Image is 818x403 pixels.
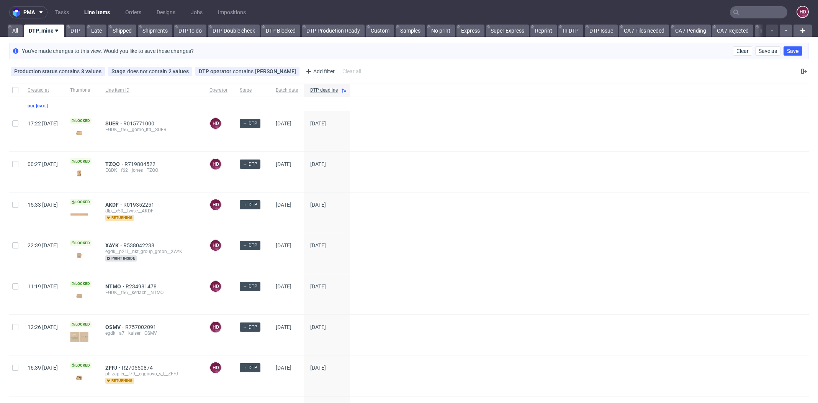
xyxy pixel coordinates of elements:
figcaption: HD [210,118,221,129]
a: Impositions [213,6,250,18]
div: Add filter [303,65,336,77]
span: Locked [70,199,92,205]
button: Clear [733,46,752,56]
img: version_two_editor_design.png [70,332,88,342]
span: [DATE] [276,202,291,208]
span: Operator [209,87,227,94]
span: Save as [759,48,777,54]
a: R757002091 [125,324,158,330]
span: Locked [70,240,92,246]
a: Designs [152,6,180,18]
img: version_two_editor_design [70,213,88,216]
span: R015771000 [123,120,156,127]
a: CA / Files needed [619,25,669,37]
span: 17:22 [DATE] [28,120,58,127]
p: You've made changes to this view. Would you like to save these changes? [22,47,194,55]
div: ph-zapier__f79__eggnovo_s_l__ZFFJ [105,371,197,377]
div: egdk__a7__kaiser__OSMV [105,330,197,336]
span: → DTP [243,324,257,331]
a: Samples [396,25,425,37]
span: Save [787,48,799,54]
a: AKDF [105,202,123,208]
span: OSMV [105,324,125,330]
a: Line Items [80,6,115,18]
img: version_two_editor_design [70,169,88,179]
span: Locked [70,321,92,327]
span: 16:39 [DATE] [28,365,58,371]
div: Clear all [341,66,363,77]
span: → DTP [243,201,257,208]
a: Shipped [108,25,136,37]
a: Reprint [530,25,557,37]
a: DTP Issue [585,25,618,37]
span: 15:33 [DATE] [28,202,58,208]
span: contains [59,68,81,74]
a: CA / Rejected [712,25,753,37]
span: [DATE] [276,120,291,127]
a: CA / Pending [671,25,711,37]
img: logo [13,8,23,17]
span: [DATE] [310,365,326,371]
span: 00:27 [DATE] [28,161,58,167]
a: DTP_mine [24,25,64,37]
span: Stage [111,68,127,74]
figcaption: HD [210,362,221,373]
a: SUER [105,120,123,127]
span: [DATE] [310,120,326,127]
span: print inside [105,255,137,262]
div: 8 values [81,68,101,74]
a: NTMO [105,283,126,290]
div: Due [DATE] [28,103,48,109]
span: returning [105,215,134,221]
span: Created at [28,87,58,94]
span: Batch date [276,87,298,94]
span: Stage [240,87,263,94]
span: [DATE] [310,242,326,248]
span: Line item ID [105,87,197,94]
figcaption: HD [210,281,221,292]
span: → DTP [243,364,257,371]
a: DTP [66,25,85,37]
a: Orders [121,6,146,18]
span: [DATE] [276,242,291,248]
a: Late [87,25,106,37]
button: Save [784,46,802,56]
a: DTP Double check [208,25,260,37]
span: Locked [70,362,92,368]
a: No print [427,25,455,37]
span: [DATE] [276,161,291,167]
a: R270550874 [122,365,154,371]
a: n / Production [755,25,798,37]
span: [DATE] [310,161,326,167]
span: Locked [70,158,92,164]
figcaption: HD [210,199,221,210]
img: version_two_editor_design [70,128,88,138]
a: Express [456,25,484,37]
span: XAYK [105,242,123,248]
a: DTP Production Ready [302,25,365,37]
a: Jobs [186,6,207,18]
figcaption: HD [210,322,221,332]
figcaption: HD [797,7,808,17]
a: DTP Blocked [261,25,300,37]
div: EGDK__f56__kerlach__NTMO [105,290,197,296]
span: R719804522 [124,161,157,167]
span: Thumbnail [70,87,93,94]
img: version_two_editor_design [70,291,88,301]
span: pma [23,10,35,15]
span: Locked [70,281,92,287]
a: ZFFJ [105,365,122,371]
button: Save as [755,46,780,56]
span: [DATE] [310,324,326,330]
span: Locked [70,118,92,124]
span: [DATE] [276,365,291,371]
a: Super Express [486,25,529,37]
span: does not contain [127,68,169,74]
a: R019352251 [123,202,156,208]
